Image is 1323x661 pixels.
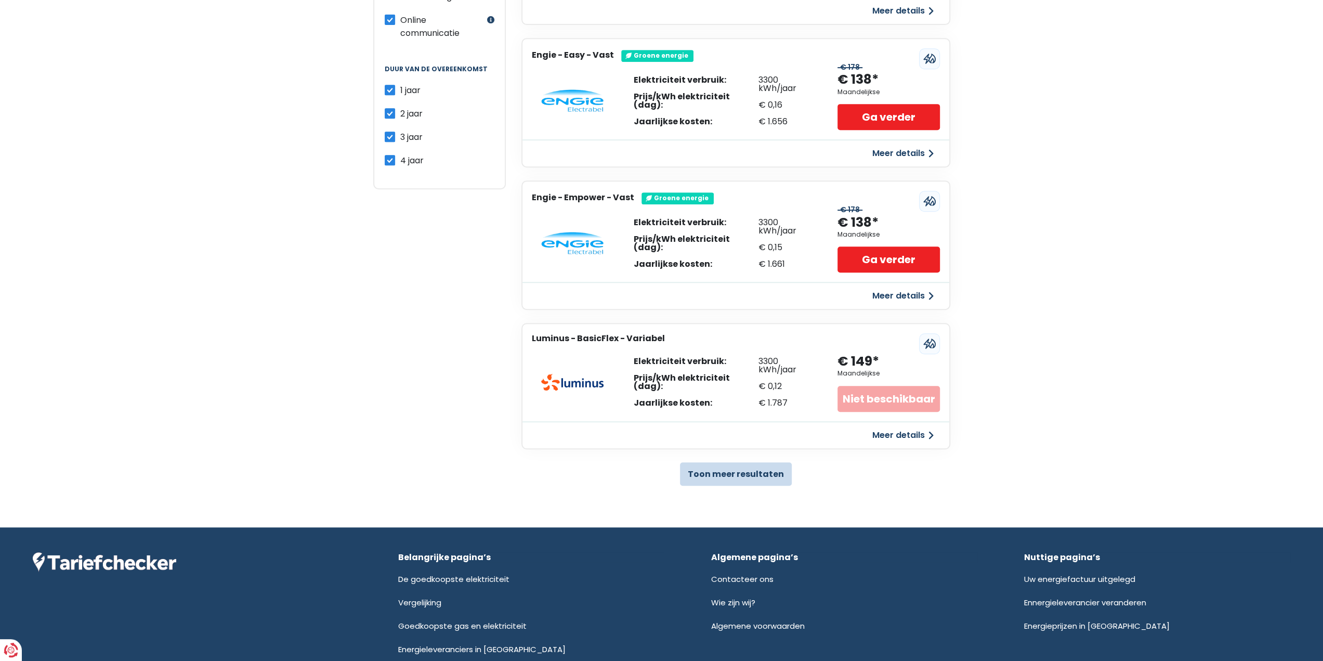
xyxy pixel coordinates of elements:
img: Tariefchecker logo [33,552,176,572]
a: Contacteer ons [711,574,774,585]
div: € 138* [837,71,879,88]
img: Engie [541,232,604,255]
div: 3300 kWh/jaar [758,218,817,235]
button: Meer details [866,2,940,20]
div: Prijs/kWh elektriciteit (dag): [634,235,758,252]
a: Energieprijzen in [GEOGRAPHIC_DATA] [1024,620,1170,631]
a: Goedkoopste gas en elektriciteit [398,620,527,631]
div: Jaarlijkse kosten: [634,260,758,268]
legend: Duur van de overeenkomst [385,66,494,83]
div: Algemene pagina’s [711,552,977,562]
div: € 178 [837,205,862,214]
div: 3300 kWh/jaar [758,76,817,93]
a: Ga verder [837,247,939,273]
div: Jaarlijkse kosten: [634,399,758,407]
button: Meer details [866,426,940,445]
div: 3300 kWh/jaar [758,357,817,374]
span: 4 jaar [400,154,424,166]
label: Online communicatie [400,14,484,40]
a: Vergelijking [398,597,441,608]
div: € 0,15 [758,243,817,252]
a: Wie zijn wij? [711,597,755,608]
div: € 149* [837,353,879,370]
div: € 1.787 [758,399,817,407]
div: Prijs/kWh elektriciteit (dag): [634,93,758,109]
span: 1 jaar [400,84,421,96]
button: Toon meer resultaten [680,462,792,486]
div: Prijs/kWh elektriciteit (dag): [634,374,758,391]
div: Jaarlijkse kosten: [634,118,758,126]
a: Ennergieleverancier veranderen [1024,597,1146,608]
a: Energieleveranciers in [GEOGRAPHIC_DATA] [398,644,566,655]
span: 3 jaar [400,131,423,143]
div: Groene energie [621,50,693,61]
a: Ga verder [837,104,939,130]
div: Nuttige pagina’s [1024,552,1290,562]
div: € 178 [837,63,862,72]
div: Elektriciteit verbruik: [634,76,758,84]
a: Algemene voorwaarden [711,620,805,631]
div: € 1.661 [758,260,817,268]
button: Meer details [866,144,940,163]
img: Engie [541,89,604,112]
img: Luminus [541,374,604,391]
div: € 0,12 [758,382,817,391]
a: De goedkoopste elektriciteit [398,574,509,585]
div: Maandelijkse [837,88,880,96]
div: Maandelijkse [837,231,880,238]
div: Elektriciteit verbruik: [634,357,758,366]
span: 2 jaar [400,108,423,120]
div: Maandelijkse [837,370,880,377]
div: € 1.656 [758,118,817,126]
h3: Engie - Empower - Vast [532,192,634,202]
div: € 138* [837,214,879,231]
button: Meer details [866,287,940,305]
div: € 0,16 [758,101,817,109]
div: Niet beschikbaar [837,386,939,412]
div: Groene energie [641,192,714,204]
div: Elektriciteit verbruik: [634,218,758,227]
a: Uw energiefactuur uitgelegd [1024,574,1135,585]
div: Belangrijke pagina’s [398,552,664,562]
h3: Engie - Easy - Vast [532,50,614,60]
h3: Luminus - BasicFlex - Variabel [532,333,665,343]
